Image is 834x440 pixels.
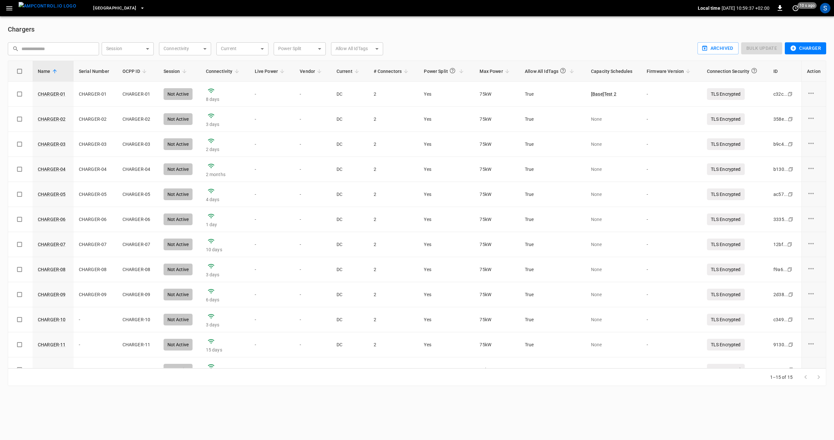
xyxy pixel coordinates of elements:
td: DC [331,107,369,132]
span: Connectivity [206,67,241,75]
span: Session [164,67,189,75]
span: 10 s ago [798,2,817,9]
td: - [74,332,117,357]
td: - [295,257,331,282]
th: Serial Number [74,61,117,82]
td: Yes [419,282,474,307]
div: Not Active [164,289,193,300]
div: copy [787,241,793,248]
td: - [641,357,702,382]
div: 5429 ... [773,366,788,373]
a: CHARGER-10 [38,316,66,323]
td: - [295,82,331,107]
div: Connection Security [707,65,759,77]
td: Yes [419,307,474,332]
td: True [520,82,586,107]
span: Power Split [424,65,466,77]
p: 3 days [206,322,244,328]
td: - [250,207,295,232]
td: - [641,132,702,157]
td: CHARGER-11 [117,332,158,357]
span: Live Power [255,67,287,75]
div: charge point options [807,139,821,149]
td: - [295,157,331,182]
td: CHARGER-09 [74,282,117,307]
td: 2 [368,107,419,132]
div: Not Active [164,188,193,200]
p: None [591,191,636,198]
p: 1–15 of 15 [770,374,793,380]
td: Yes [419,332,474,357]
td: - [250,332,295,357]
td: 75 kW [474,107,520,132]
p: None [591,216,636,223]
a: CHARGER-06 [38,216,66,223]
span: Max Power [480,67,511,75]
td: CHARGER-08 [74,257,117,282]
div: 3335 ... [773,216,788,223]
p: TLS Encrypted [707,289,745,300]
span: Name [38,67,59,75]
td: CHARGER-01 [74,82,117,107]
td: - [295,182,331,207]
td: DC [331,82,369,107]
div: 358e ... [773,116,788,122]
td: - [295,232,331,257]
td: CHARGER-07 [74,232,117,257]
td: CHARGER-04 [117,157,158,182]
div: b9c4 ... [773,141,788,147]
span: Allow All IdTags [525,65,576,77]
td: CHARGER-02 [117,107,158,132]
td: - [641,332,702,357]
p: TLS Encrypted [707,113,745,125]
div: Not Active [164,88,193,100]
td: - [250,182,295,207]
td: - [641,257,702,282]
p: None [591,341,636,348]
span: OCPP ID [122,67,149,75]
td: 75 kW [474,132,520,157]
td: True [520,332,586,357]
td: 75 kW [474,357,520,382]
td: True [520,157,586,182]
td: True [520,182,586,207]
div: 9130 ... [773,341,788,348]
td: - [250,282,295,307]
td: Yes [419,182,474,207]
td: Yes [419,207,474,232]
td: CHARGER-08 [117,257,158,282]
a: CHARGER-03 [38,141,66,147]
button: [GEOGRAPHIC_DATA] [91,2,147,15]
button: Charger [785,42,826,54]
p: Local time [698,5,720,11]
div: copy [787,266,793,273]
div: copy [788,216,794,223]
th: Capacity Schedules [586,61,641,82]
div: Not Active [164,163,193,175]
td: Yes [419,257,474,282]
div: Not Active [164,213,193,225]
td: - [641,107,702,132]
div: copy [787,191,794,198]
td: 75 kW [474,332,520,357]
div: f9a6 ... [773,266,787,273]
td: - [74,357,117,382]
td: - [295,282,331,307]
td: - [74,307,117,332]
td: - [295,332,331,357]
p: 10 days [206,246,244,253]
a: CHARGER-01 [38,91,66,97]
div: c32c ... [773,91,787,97]
p: TLS Encrypted [707,163,745,175]
td: 75 kW [474,282,520,307]
div: ac57 ... [773,191,788,198]
td: 75 kW [474,82,520,107]
p: 6 days [206,296,244,303]
div: charge point options [807,365,821,375]
td: 75 kW [474,307,520,332]
td: Yes [419,107,474,132]
p: None [591,141,636,147]
td: - [250,157,295,182]
p: [DATE] 10:59:37 +02:00 [722,5,769,11]
div: charge point options [807,189,821,199]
